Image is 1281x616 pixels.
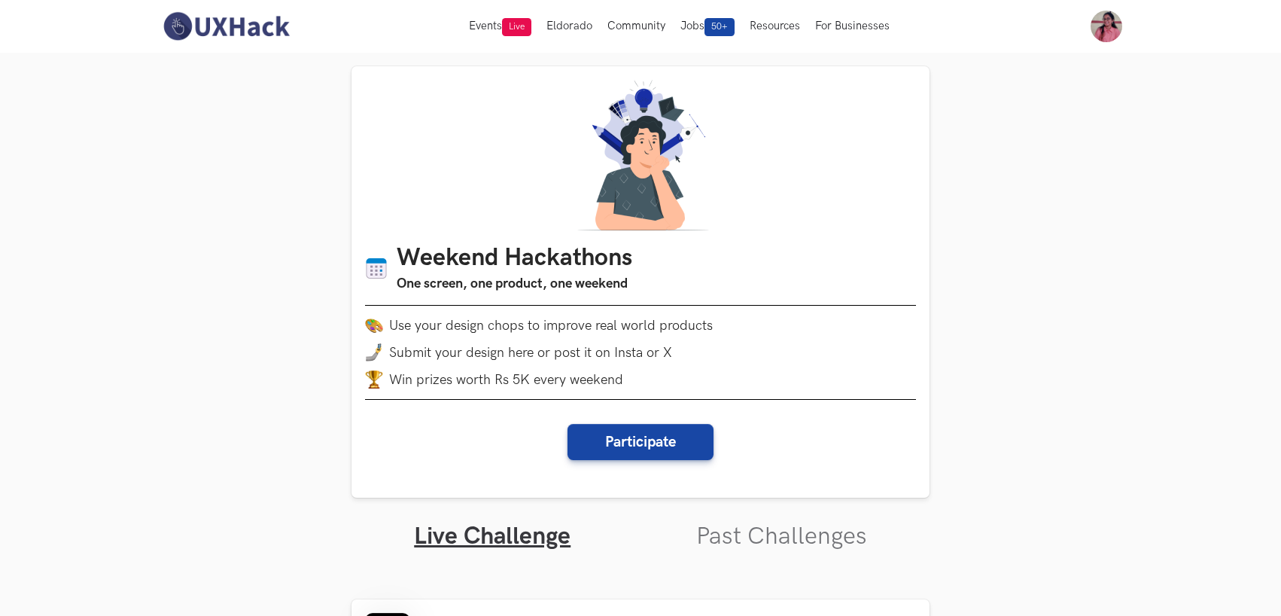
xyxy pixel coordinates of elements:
[397,273,632,294] h3: One screen, one product, one weekend
[365,316,916,334] li: Use your design chops to improve real world products
[704,18,735,36] span: 50+
[397,244,632,273] h1: Weekend Hackathons
[414,522,571,551] a: Live Challenge
[365,371,383,389] img: trophy.png
[365,343,383,361] img: mobile-in-hand.png
[365,316,383,334] img: palette.png
[502,18,531,36] span: Live
[365,371,916,389] li: Win prizes worth Rs 5K every weekend
[389,345,672,361] span: Submit your design here or post it on Insta or X
[159,11,293,42] img: UXHack-logo.png
[696,522,867,551] a: Past Challenges
[567,424,714,460] button: Participate
[351,498,930,551] ul: Tabs Interface
[365,257,388,280] img: Calendar icon
[568,80,713,230] img: A designer thinking
[1091,11,1122,42] img: Your profile pic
